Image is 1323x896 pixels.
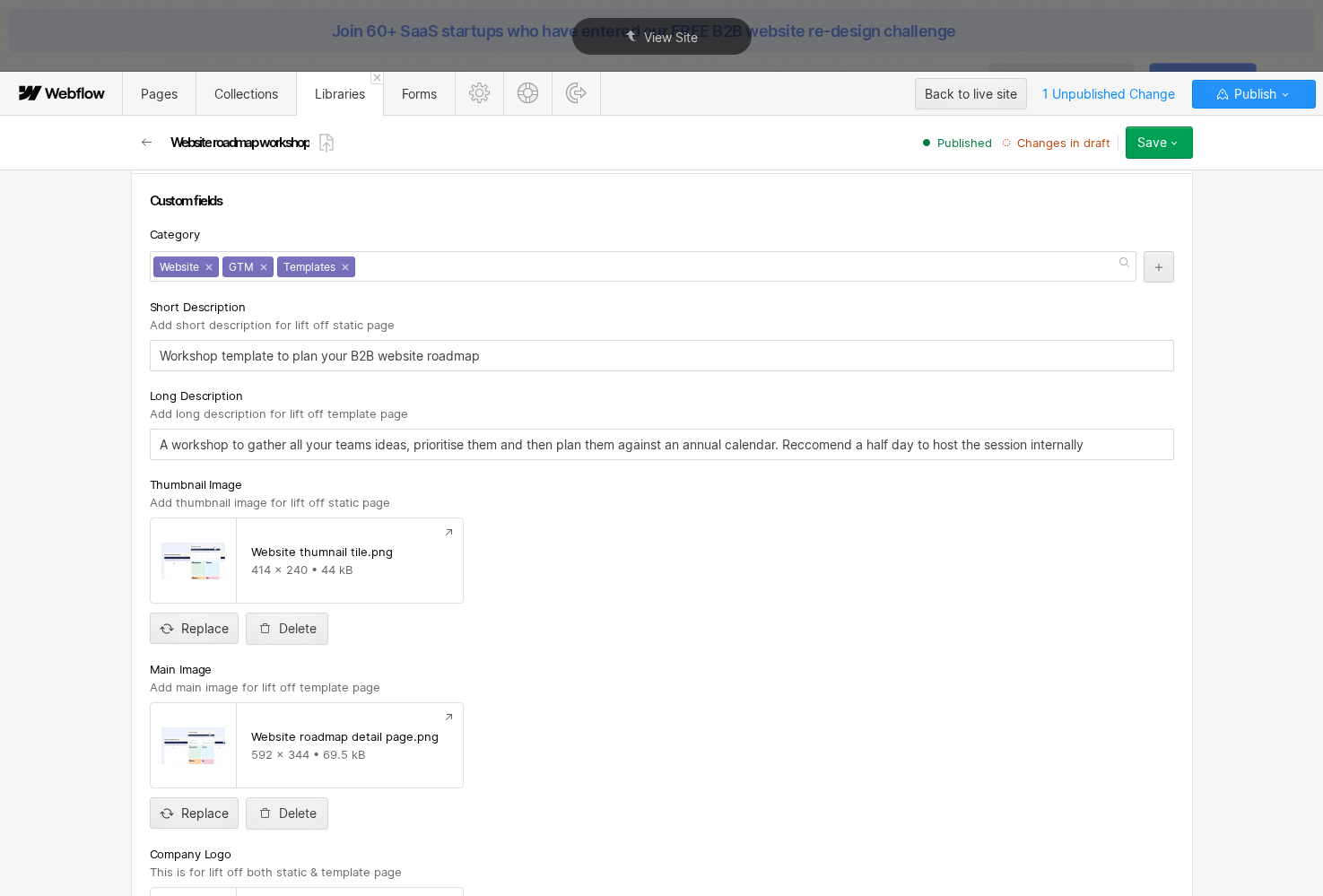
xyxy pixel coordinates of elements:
span: Publish [1231,81,1276,108]
span: Thumbnail Image [150,476,242,492]
span: 1 Unpublished Change [1034,80,1183,108]
button: Back to live site [915,78,1027,109]
div: GTM [222,257,274,277]
div: 592 x 344 • 69.5 kB [251,747,448,761]
span: This is for lift off both static & template page [150,865,402,879]
span: Pages [141,86,178,101]
span: Add thumbnail image for lift off static page [150,495,390,509]
span: Add main image for lift off template page [150,680,380,694]
a: Close 'Libraries' tab [370,72,383,84]
div: Website roadmap detail page.png [251,729,439,744]
div: Website thumnail tile.png [251,544,393,559]
a: × [205,264,213,271]
div: Website [153,257,219,277]
button: Delete [246,797,328,830]
span: Main Image [150,661,213,677]
h4: Custom fields [150,192,1174,210]
span: View Site [644,30,698,45]
div: 414 x 240 • 44 kB [251,562,448,577]
img: 2Jhp5AAAAAGSURBVAMA7+qqmDY3IGMAAAAASUVORK5CYII= [161,529,225,592]
button: Delete [246,613,328,645]
span: Short Description [150,299,246,315]
img: xYAVjwAAAAZJREFUAwCrzYSlTCz6UQAAAABJRU5ErkJggg== [161,714,225,777]
a: × [342,264,349,271]
span: Published [937,135,992,151]
h2: Website roadmap workshop [170,134,309,152]
span: Long Description [150,387,243,404]
span: Libraries [315,86,365,101]
a: Preview file [434,518,463,547]
span: Company Logo [150,846,232,862]
a: × [260,264,267,271]
div: Delete [279,622,317,636]
span: Category [150,226,200,242]
button: Save [1126,126,1193,159]
span: Collections [214,86,278,101]
div: Delete [279,806,317,821]
span: Add short description for lift off static page [150,318,395,332]
div: Back to live site [925,81,1017,108]
a: Preview file [434,703,463,732]
span: Add long description for lift off template page [150,406,408,421]
span: Forms [402,86,437,101]
div: Templates [277,257,355,277]
button: Publish [1192,80,1316,109]
div: Save [1137,135,1167,150]
span: Changes in draft [1017,135,1110,151]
